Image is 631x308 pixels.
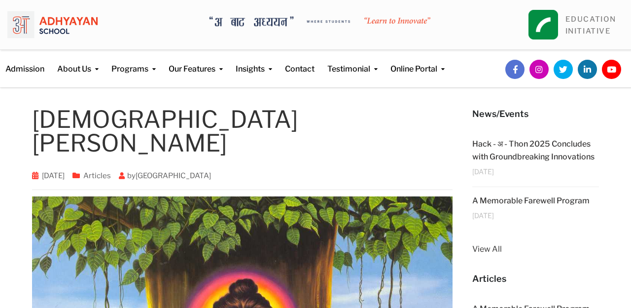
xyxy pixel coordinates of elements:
[472,168,494,175] span: [DATE]
[472,108,599,120] h5: News/Events
[83,171,111,180] a: Articles
[136,171,211,180] a: [GEOGRAPHIC_DATA]
[390,50,445,75] a: Online Portal
[472,212,494,219] span: [DATE]
[57,50,99,75] a: About Us
[472,139,595,161] a: Hack - अ - Thon 2025 Concludes with Groundbreaking Innovations
[285,50,315,75] a: Contact
[111,50,156,75] a: Programs
[115,171,215,180] span: by
[472,243,599,256] a: View All
[472,272,599,285] h5: Articles
[528,10,558,39] img: square_leapfrog
[472,196,590,205] a: A Memorable Farewell Program
[210,16,430,27] img: A Bata Adhyayan where students learn to Innovate
[169,50,223,75] a: Our Features
[7,7,98,42] img: logo
[5,50,44,75] a: Admission
[42,171,65,180] a: [DATE]
[327,50,378,75] a: Testimonial
[565,15,616,36] a: EDUCATIONINITIATIVE
[32,108,453,155] h1: [DEMOGRAPHIC_DATA][PERSON_NAME]
[236,50,272,75] a: Insights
